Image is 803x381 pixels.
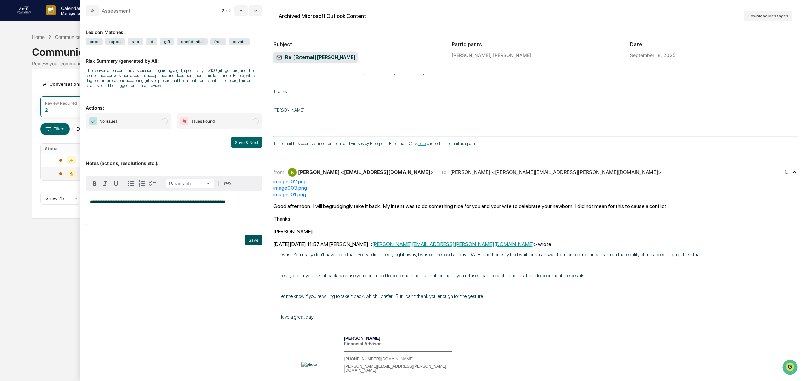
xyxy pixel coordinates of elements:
div: Review your communication records across channels [32,61,771,66]
button: Filters [40,123,70,135]
p: Notes (actions, resolutions etc.): [86,152,262,166]
div: Communications Archive [32,41,771,58]
span: | [380,357,381,361]
img: photo [301,362,317,367]
span: I really prefer you take it back because you don’t need to do something like that for me. If you ... [279,273,585,279]
span: gift [160,38,174,45]
a: [PERSON_NAME][EMAIL_ADDRESS][PERSON_NAME][DOMAIN_NAME] [344,364,446,373]
p: [PERSON_NAME] [273,108,798,113]
span: Preclearance [13,84,43,91]
span: Download Messages [748,14,788,18]
a: [PERSON_NAME][EMAIL_ADDRESS][PERSON_NAME][DOMAIN_NAME] [372,241,534,247]
div: Lexicon Matches: [86,21,262,35]
img: Flag [180,117,188,125]
div: All Conversations [40,79,91,89]
button: Bold [89,178,100,189]
p: Manage Tasks [56,11,89,16]
a: here [418,141,426,146]
span: Re: [External] [PERSON_NAME] [276,54,355,61]
time: Thursday, September 18, 2025 at 12:19:26 PM [785,170,791,175]
div: image002.png [273,178,798,185]
button: Save & Next [231,137,262,148]
span: Pylon [67,113,81,119]
div: 🗄️ [49,85,54,90]
a: 🔎Data Lookup [4,94,45,106]
div: Archived Microsoft Outlook Content [279,13,366,19]
div: Start new chat [23,51,110,58]
a: Powered byPylon [47,113,81,119]
span: report [105,38,125,45]
span: private [229,38,250,45]
a: [PHONE_NUMBER] [344,356,380,361]
p: Actions: [86,97,262,111]
div: image001.png [273,191,798,198]
span: Attestations [55,84,83,91]
div: The conversation contains discussions regarding a gift, specifically a $100 gift gesture, and the... [86,68,262,88]
span: confidential [177,38,208,45]
p: Risk Summary (generated by AI): [86,50,262,64]
span: Financial Advisor [344,341,381,346]
span: Data Lookup [13,97,42,104]
h2: Subject [273,41,441,48]
div: [PERSON_NAME] <[EMAIL_ADDRESS][DOMAIN_NAME]> [298,169,434,175]
div: We're available if you need us! [23,58,85,63]
span: / 2 [226,8,233,13]
p: This email has been scanned for spam and viruses by Proofpoint Essentials. Click to report this e... [273,141,798,146]
th: Status [41,144,95,154]
button: Underline [111,178,121,189]
button: Start new chat [114,53,122,61]
a: 🗄️Attestations [46,82,86,94]
span: free [210,38,226,45]
a: 🖐️Preclearance [4,82,46,94]
p: Calendar [56,5,89,11]
img: Checkmark [89,117,97,125]
h2: Participants [452,41,619,48]
span: [PERSON_NAME] [344,336,380,341]
span: to: [442,169,448,175]
span: error [86,38,103,45]
div: 2 [45,107,48,113]
div: Assessment [102,8,131,14]
span: 2 [221,8,224,13]
p: How can we help? [7,14,122,25]
span: [DOMAIN_NAME] [381,357,414,361]
button: Italic [100,178,111,189]
div: [DATE][DATE] 11:57 AM [PERSON_NAME] < > wrote: [273,241,798,247]
div: [PERSON_NAME] <[PERSON_NAME][EMAIL_ADDRESS][PERSON_NAME][DOMAIN_NAME]> [450,169,661,175]
span: from: [273,169,285,175]
button: Attach files [234,182,239,185]
div: 🔎 [7,98,12,103]
button: Download Messages [744,11,792,21]
h2: Date [630,41,798,48]
span: Have a great day, [279,314,315,320]
button: Date:[DATE] - [DATE] [72,123,127,135]
span: id [146,38,157,45]
div: [PERSON_NAME] [273,228,798,235]
img: logo [16,5,32,16]
iframe: Open customer support [782,359,800,377]
div: Good afternoon. I will begrudgingly take it back. My intent was to do something nice for you and ... [273,203,798,235]
div: 🖐️ [7,85,12,90]
div: Communications Archive [55,34,109,40]
div: K [288,168,297,177]
span: [PERSON_NAME][EMAIL_ADDRESS][PERSON_NAME][DOMAIN_NAME] [344,364,446,373]
div: image003.png [273,185,798,191]
div: Review Required [45,101,77,106]
div: [PERSON_NAME], [PERSON_NAME] [452,52,619,58]
div: September 18, 2025 [630,52,675,58]
span: Let me know if you’re willing to take it back, which I prefer! But I can’t thank you enough for t... [279,293,484,299]
a: [STREET_ADDRESS] [344,375,384,380]
div: Home [32,34,45,40]
span: No Issues [99,118,117,125]
span: It was! You really don’t have to do that. Sorry I didn’t reply right away, I was on the road all ... [279,252,702,258]
img: 1746055101610-c473b297-6a78-478c-a979-82029cc54cd1 [7,51,19,63]
div: Thanks, [273,216,798,222]
p: Thanks, [273,89,798,94]
span: sec [128,38,143,45]
span: Issues Found [190,118,215,125]
button: Block type [166,179,214,188]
